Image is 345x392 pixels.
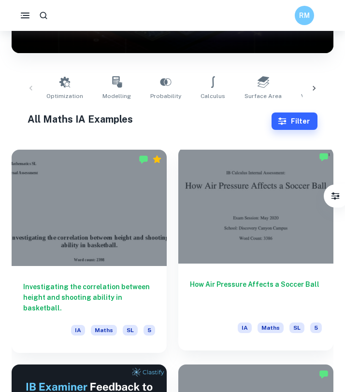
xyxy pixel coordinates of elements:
[326,186,345,206] button: Filter
[258,322,284,333] span: Maths
[299,10,310,21] h6: RM
[12,150,167,353] a: Investigating the correlation between height and shooting ability in basketball.IAMathsSL5
[152,154,162,164] div: Premium
[91,325,117,336] span: Maths
[190,279,322,311] h6: How Air Pressure Affects a Soccer Ball
[272,112,317,130] button: Filter
[178,150,333,353] a: How Air Pressure Affects a Soccer BallIAMathsSL5
[46,92,83,100] span: Optimization
[310,322,322,333] span: 5
[102,92,131,100] span: Modelling
[23,281,155,313] h6: Investigating the correlation between height and shooting ability in basketball.
[319,152,329,162] img: Marked
[289,322,304,333] span: SL
[201,92,225,100] span: Calculus
[123,325,138,336] span: SL
[238,322,252,333] span: IA
[295,6,314,25] button: RM
[244,92,282,100] span: Surface Area
[319,369,329,379] img: Marked
[71,325,85,336] span: IA
[150,92,181,100] span: Probability
[28,112,271,126] h1: All Maths IA Examples
[139,154,148,164] img: Marked
[144,325,155,336] span: 5
[301,92,322,100] span: Volume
